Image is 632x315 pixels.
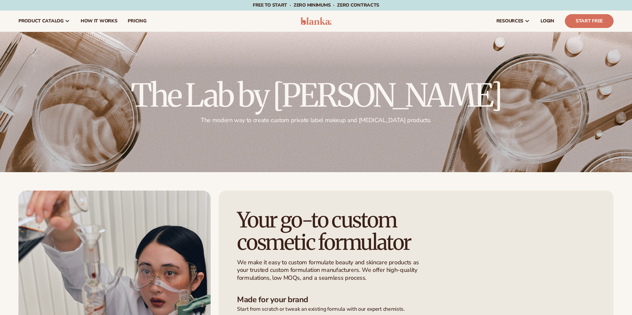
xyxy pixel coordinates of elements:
[18,18,64,24] span: product catalog
[496,18,523,24] span: resources
[540,18,554,24] span: LOGIN
[301,17,332,25] img: logo
[128,18,146,24] span: pricing
[491,11,535,32] a: resources
[81,18,118,24] span: How It Works
[237,306,595,313] p: Start from scratch or tweak an existing formula with our expert chemists.
[75,11,123,32] a: How It Works
[122,11,151,32] a: pricing
[237,259,423,282] p: We make it easy to custom formulate beauty and skincare products as your trusted custom formulati...
[131,117,501,124] p: The modern way to create custom private label makeup and [MEDICAL_DATA] products.
[237,209,437,253] h1: Your go-to custom cosmetic formulator
[253,2,379,8] span: Free to start · ZERO minimums · ZERO contracts
[565,14,614,28] a: Start Free
[131,80,501,111] h2: The Lab by [PERSON_NAME]
[535,11,560,32] a: LOGIN
[237,295,595,304] h3: Made for your brand
[13,11,75,32] a: product catalog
